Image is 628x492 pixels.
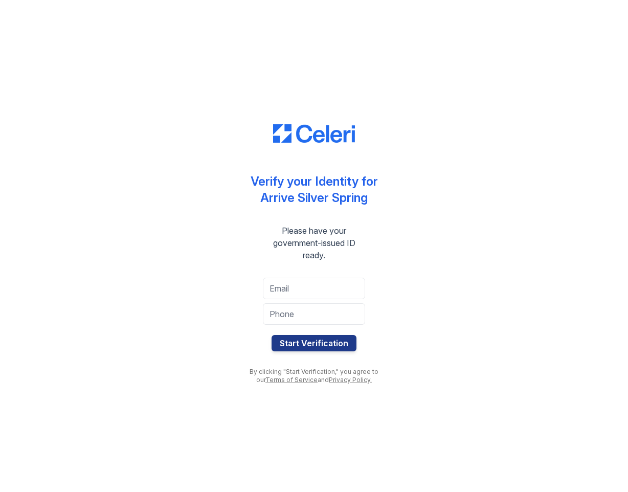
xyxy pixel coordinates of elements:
[242,225,386,261] div: Please have your government-issued ID ready.
[263,303,365,325] input: Phone
[329,376,372,384] a: Privacy Policy.
[585,451,618,482] iframe: chat widget
[273,124,355,143] img: CE_Logo_Blue-a8612792a0a2168367f1c8372b55b34899dd931a85d93a1a3d3e32e68fde9ad4.png
[242,368,386,384] div: By clicking "Start Verification," you agree to our and
[263,278,365,299] input: Email
[265,376,318,384] a: Terms of Service
[251,173,378,206] div: Verify your Identity for Arrive Silver Spring
[272,335,356,351] button: Start Verification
